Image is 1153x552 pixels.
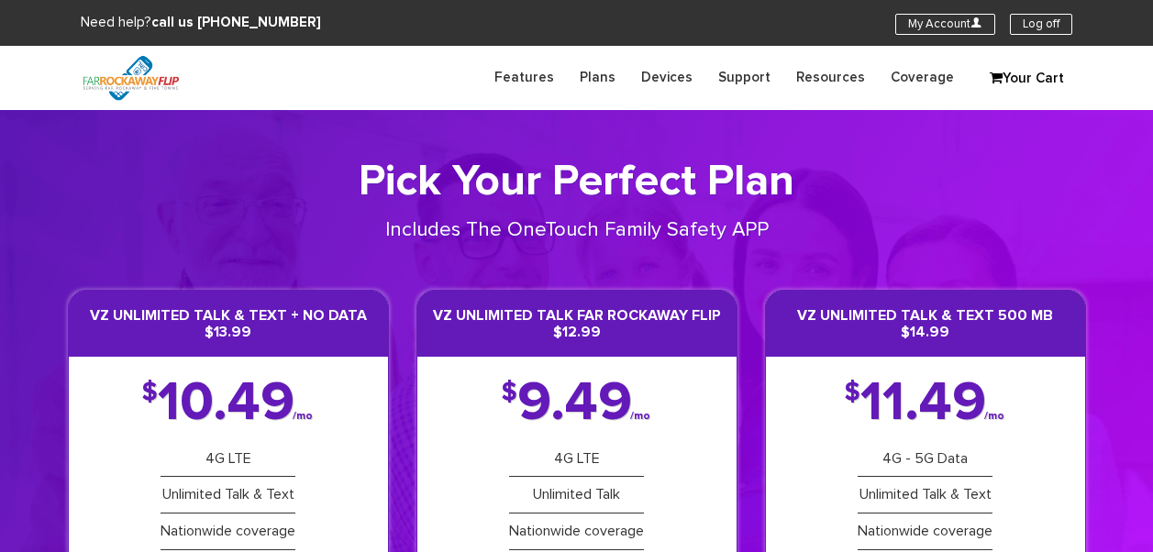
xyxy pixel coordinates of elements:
a: Log off [1010,14,1072,35]
li: Nationwide coverage [161,513,295,550]
img: FiveTownsFlip [68,46,194,110]
h3: VZ Unlimited Talk Far Rockaway Flip $12.99 [417,291,737,356]
div: 10.49 [142,384,315,423]
li: Nationwide coverage [509,513,644,550]
span: $ [502,384,517,403]
h3: VZ Unlimited Talk & Text + No Data $13.99 [69,291,388,356]
a: Devices [628,60,705,95]
div: 9.49 [502,384,652,423]
li: Unlimited Talk [509,477,644,513]
span: $ [142,384,158,403]
li: 4G LTE [509,441,644,478]
a: Your Cart [981,65,1072,93]
h3: VZ Unlimited Talk & Text 500 MB $14.99 [766,291,1085,356]
span: /mo [984,413,1004,420]
li: 4G LTE [161,441,295,478]
a: Support [705,60,783,95]
li: 4G - 5G Data [858,441,992,478]
li: Unlimited Talk & Text [858,477,992,513]
span: /mo [630,413,650,420]
strong: call us [PHONE_NUMBER] [151,16,321,29]
a: Features [482,60,567,95]
a: Resources [783,60,878,95]
i: U [970,17,982,28]
li: Nationwide coverage [858,513,992,550]
span: Need help? [81,16,321,29]
span: $ [845,384,860,403]
a: My AccountU [895,14,995,35]
span: /mo [293,413,313,420]
h1: Pick Your Perfect Plan [68,156,1086,209]
li: Unlimited Talk & Text [161,477,295,513]
a: Coverage [878,60,967,95]
div: 11.49 [845,384,1006,423]
a: Plans [567,60,628,95]
p: Includes The OneTouch Family Safety APP [322,216,831,245]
